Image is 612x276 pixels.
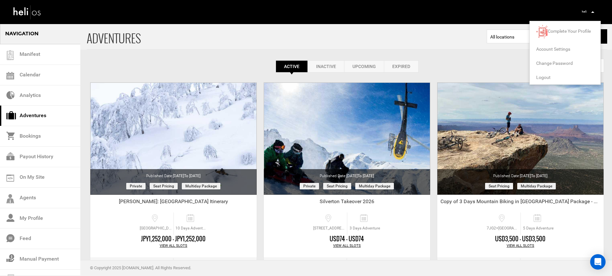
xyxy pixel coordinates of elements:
span: to [DATE] [358,174,374,178]
a: Active [276,60,308,73]
img: images [536,25,548,38]
a: View Bookings [520,258,604,274]
div: Published Date: [90,169,257,179]
span: Complete Your Profile [548,29,591,34]
div: Silverton Takeover 2026 [264,198,430,208]
span: Multiday package [182,183,220,189]
img: guest-list.svg [5,50,15,60]
span: [DATE] [346,174,374,178]
div: USD3,500 - USD3,500 [437,235,604,243]
span: Seat Pricing [323,183,351,189]
a: View Bookings [173,258,257,274]
img: 7b8205e9328a03c7eaaacec4a25d2b25.jpeg [579,7,589,16]
span: 3 Days Adventure [347,226,382,231]
span: All locations [490,34,538,40]
a: View Bookings [347,258,430,274]
a: Upcoming [344,60,384,73]
div: Open Intercom Messenger [590,254,606,270]
span: 10 Days Adventure [174,226,209,231]
span: [STREET_ADDRESS] [312,226,347,231]
span: Multiday package [355,183,394,189]
span: to [DATE] [184,174,200,178]
span: [DATE] [520,174,547,178]
span: Seat Pricing [150,183,178,189]
img: heli-logo [13,4,42,21]
div: JPY1,252,000 - JPY1,252,000 [90,235,257,243]
span: to [DATE] [531,174,547,178]
span: [DATE] [173,174,200,178]
span: Change Password [536,61,573,66]
a: Edit Adventure [264,258,347,274]
img: calendar.svg [6,72,14,80]
span: Private [300,183,319,189]
span: Private [126,183,146,189]
img: on_my_site.svg [6,175,14,182]
span: Select box activate [487,30,541,43]
img: agents-icon.svg [6,194,14,203]
a: Edit Adventure [90,258,173,274]
a: Inactive [308,60,344,73]
span: Seat Pricing [485,183,513,189]
span: 5 Days Adventure [521,226,556,231]
a: Expired [384,60,419,73]
div: Copy of 3 Days Mountain Biking in [GEOGRAPHIC_DATA] Package - Ulum - [PERSON_NAME] Test [437,198,604,208]
div: Published Date: [264,169,430,179]
span: ADVENTURES [87,23,487,49]
div: [PERSON_NAME]: [GEOGRAPHIC_DATA] Itinerary [90,198,257,208]
span: Account Settings [536,47,570,52]
span: 7JG2+[GEOGRAPHIC_DATA][PERSON_NAME], [GEOGRAPHIC_DATA], [GEOGRAPHIC_DATA] [485,226,520,231]
span: Logout [536,75,551,80]
a: Edit Adventure [437,258,520,274]
div: View All Slots [437,243,604,248]
span: Multiday package [517,183,556,189]
div: Published Date: [437,169,604,179]
div: USD74 - USD74 [264,235,430,243]
span: [GEOGRAPHIC_DATA], ?044-0080 [GEOGRAPHIC_DATA], [GEOGRAPHIC_DATA], [GEOGRAPHIC_DATA], [GEOGRAPHIC... [138,226,173,231]
div: View All Slots [264,243,430,248]
div: View All Slots [90,243,257,248]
